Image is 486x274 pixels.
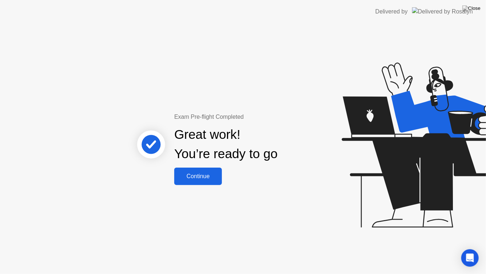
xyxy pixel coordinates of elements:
[412,7,473,16] img: Delivered by Rosalyn
[375,7,408,16] div: Delivered by
[174,168,222,185] button: Continue
[176,173,220,180] div: Continue
[174,125,278,164] div: Great work! You’re ready to go
[174,113,324,121] div: Exam Pre-flight Completed
[461,249,479,267] div: Open Intercom Messenger
[462,5,481,11] img: Close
